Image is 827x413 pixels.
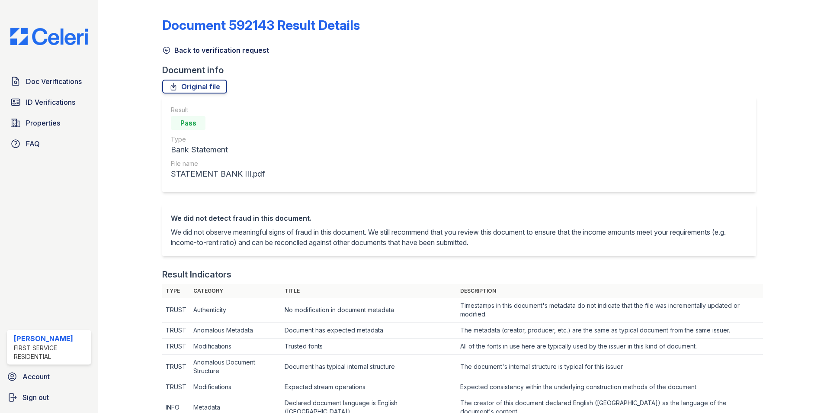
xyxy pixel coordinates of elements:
[281,284,457,298] th: Title
[22,392,49,403] span: Sign out
[281,339,457,355] td: Trusted fonts
[190,379,281,395] td: Modifications
[457,355,763,379] td: The document's internal structure is typical for this issuer.
[22,371,50,382] span: Account
[171,106,265,114] div: Result
[14,344,88,361] div: First Service Residential
[457,379,763,395] td: Expected consistency within the underlying construction methods of the document.
[281,298,457,323] td: No modification in document metadata
[162,64,763,76] div: Document info
[7,94,91,111] a: ID Verifications
[281,355,457,379] td: Document has typical internal structure
[171,144,265,156] div: Bank Statement
[162,284,190,298] th: Type
[26,118,60,128] span: Properties
[162,379,190,395] td: TRUST
[171,168,265,180] div: STATEMENT BANK III.pdf
[171,135,265,144] div: Type
[190,298,281,323] td: Authenticity
[190,355,281,379] td: Anomalous Document Structure
[171,116,205,130] div: Pass
[26,76,82,87] span: Doc Verifications
[162,298,190,323] td: TRUST
[3,28,95,45] img: CE_Logo_Blue-a8612792a0a2168367f1c8372b55b34899dd931a85d93a1a3d3e32e68fde9ad4.png
[190,284,281,298] th: Category
[281,379,457,395] td: Expected stream operations
[162,268,231,281] div: Result Indicators
[171,213,747,223] div: We did not detect fraud in this document.
[457,339,763,355] td: All of the fonts in use here are typically used by the issuer in this kind of document.
[162,355,190,379] td: TRUST
[190,323,281,339] td: Anomalous Metadata
[162,339,190,355] td: TRUST
[3,389,95,406] a: Sign out
[162,80,227,94] a: Original file
[457,298,763,323] td: Timestamps in this document's metadata do not indicate that the file was incrementally updated or...
[7,114,91,132] a: Properties
[171,159,265,168] div: File name
[791,378,818,404] iframe: chat widget
[457,284,763,298] th: Description
[14,333,88,344] div: [PERSON_NAME]
[457,323,763,339] td: The metadata (creator, producer, etc.) are the same as typical document from the same issuer.
[3,368,95,385] a: Account
[7,135,91,152] a: FAQ
[171,227,747,248] p: We did not observe meaningful signs of fraud in this document. We still recommend that you review...
[26,139,40,149] span: FAQ
[162,17,360,33] a: Document 592143 Result Details
[281,323,457,339] td: Document has expected metadata
[162,323,190,339] td: TRUST
[26,97,75,107] span: ID Verifications
[190,339,281,355] td: Modifications
[162,45,269,55] a: Back to verification request
[7,73,91,90] a: Doc Verifications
